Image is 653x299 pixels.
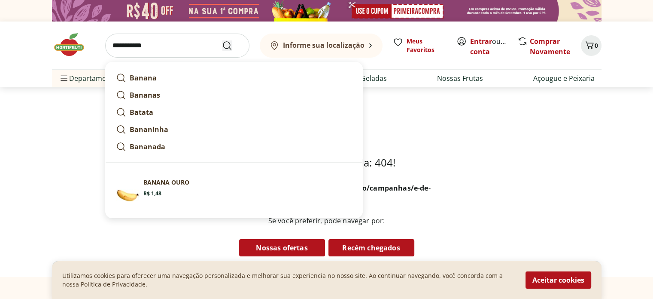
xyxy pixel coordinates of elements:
[112,104,355,121] a: Batata
[112,69,355,86] a: Banana
[62,271,515,289] p: Utilizamos cookies para oferecer uma navegação personalizada e melhorar sua experiencia no nosso ...
[260,34,383,58] button: Informe sua localização
[525,271,591,289] button: Aceitar cookies
[283,40,364,50] b: Informe sua localização
[204,216,449,225] p: Se você preferir, pode navegar por:
[112,121,355,138] a: Bananinha
[470,37,517,56] a: Criar conta
[239,239,325,256] a: Nossas ofertas
[112,86,355,104] a: Bananas
[143,190,161,197] span: R$ 1,48
[116,178,140,202] img: Principal
[328,239,414,256] a: Recém chegados
[130,142,165,151] strong: Bananada
[130,125,168,134] strong: Bananinha
[112,175,355,206] a: PrincipalBANANA OUROR$ 1,48
[59,68,69,89] button: Menu
[393,37,446,54] a: Meus Favoritos
[130,90,160,100] strong: Bananas
[105,34,249,58] input: search
[52,32,95,58] img: Hortifruti
[470,37,492,46] a: Entrar
[470,36,508,57] span: ou
[407,37,446,54] span: Meus Favoritos
[533,73,595,83] a: Açougue e Peixaria
[581,35,601,56] button: Carrinho
[130,108,153,117] strong: Batata
[130,73,157,83] strong: Banana
[222,40,243,51] button: Submit Search
[112,138,355,155] a: Bananada
[59,68,121,89] span: Departamentos
[595,41,598,49] span: 0
[143,178,189,187] p: BANANA OURO
[437,73,483,83] a: Nossas Frutas
[530,37,570,56] a: Comprar Novamente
